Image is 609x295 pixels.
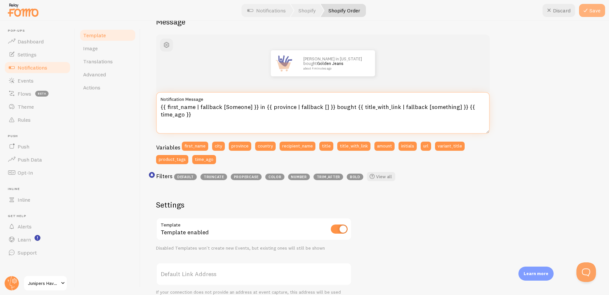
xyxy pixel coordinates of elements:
[18,143,29,150] span: Push
[18,156,42,163] span: Push Data
[4,140,71,153] a: Push
[265,174,284,180] span: color
[399,142,417,151] button: initials
[156,245,352,251] div: Disabled Templates won't create new Events, but existing ones will still be shown
[4,233,71,246] a: Learn
[156,172,172,180] h3: Filters
[4,246,71,259] a: Support
[83,32,106,39] span: Template
[255,142,276,151] button: country
[18,236,31,243] span: Learn
[231,174,262,180] span: propercase
[4,48,71,61] a: Settings
[156,17,593,27] h2: Message
[35,235,40,241] svg: <p>Watch New Feature Tutorials!</p>
[576,262,596,282] iframe: Help Scout Beacon - Open
[79,29,136,42] a: Template
[288,174,310,180] span: number
[35,91,49,97] span: beta
[421,142,431,151] button: url
[337,142,370,151] button: title_with_link
[18,249,37,256] span: Support
[347,174,363,180] span: bold
[8,214,71,218] span: Get Help
[280,142,315,151] button: recipient_name
[156,263,352,286] label: Default Link Address
[18,169,33,176] span: Opt-In
[319,142,333,151] button: title
[83,84,100,91] span: Actions
[28,279,59,287] span: Junipers Haven Skincare
[83,71,106,78] span: Advanced
[4,87,71,100] a: Flows beta
[18,196,30,203] span: Inline
[313,174,343,180] span: trim_after
[7,2,39,18] img: fomo-relay-logo-orange.svg
[156,218,352,241] div: Template enabled
[149,172,155,178] svg: <p>Use filters like | propercase to change CITY to City in your templates</p>
[4,220,71,233] a: Alerts
[79,55,136,68] a: Translations
[156,92,490,103] label: Notification Message
[4,166,71,179] a: Opt-In
[317,61,343,66] a: Golden Jeans
[18,116,31,123] span: Rules
[367,172,395,181] a: View all
[79,81,136,94] a: Actions
[4,100,71,113] a: Theme
[4,193,71,206] a: Inline
[374,142,395,151] button: amount
[18,103,34,110] span: Theme
[79,68,136,81] a: Advanced
[8,134,71,138] span: Push
[18,77,34,84] span: Events
[156,155,188,164] button: product_tags
[8,29,71,33] span: Pop-ups
[4,74,71,87] a: Events
[23,275,67,291] a: Junipers Haven Skincare
[4,153,71,166] a: Push Data
[18,90,31,97] span: Flows
[200,174,227,180] span: truncate
[174,174,197,180] span: default
[212,142,225,151] button: city
[79,42,136,55] a: Image
[229,142,251,151] button: province
[18,38,44,45] span: Dashboard
[4,113,71,126] a: Rules
[83,45,98,52] span: Image
[18,64,47,71] span: Notifications
[18,51,36,58] span: Settings
[8,187,71,191] span: Inline
[4,35,71,48] a: Dashboard
[192,155,216,164] button: time_ago
[303,56,369,70] p: [PERSON_NAME] in [US_STATE] bought
[303,67,367,70] small: about 4 minutes ago
[518,267,554,281] div: Learn more
[435,142,465,151] button: variant_title
[182,142,208,151] button: first_name
[271,50,297,76] img: Fomo
[156,144,180,151] h3: Variables
[156,200,352,210] h2: Settings
[83,58,113,65] span: Translations
[4,61,71,74] a: Notifications
[524,271,548,277] p: Learn more
[18,223,32,230] span: Alerts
